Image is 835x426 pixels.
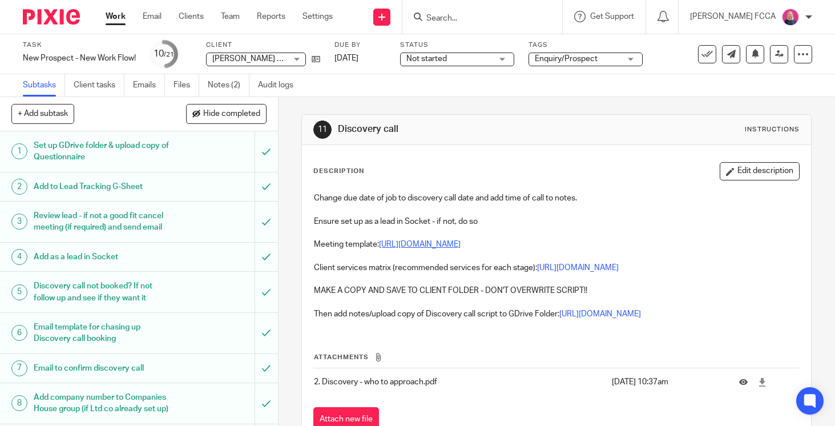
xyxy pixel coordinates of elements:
[612,376,722,388] p: [DATE] 10:37am
[535,55,598,63] span: Enquiry/Prospect
[781,8,800,26] img: Cheryl%20Sharp%20FCCA.png
[23,53,136,64] div: New Prospect - New Work Flow!
[34,319,174,348] h1: Email template for chasing up Discovery call booking
[406,55,447,63] span: Not started
[34,389,174,418] h1: Add company number to Companies House group (if Ltd co already set up)
[34,360,174,377] h1: Email to confirm discovery call
[221,11,240,22] a: Team
[758,376,767,388] a: Download
[314,376,606,388] p: 2. Discovery - who to approach.pdf
[314,285,799,296] p: MAKE A COPY AND SAVE TO CLIENT FOLDER - DON'T OVERWRITE SCRIPT!!
[143,11,162,22] a: Email
[208,74,249,97] a: Notes (2)
[559,310,641,318] a: [URL][DOMAIN_NAME]
[11,179,27,195] div: 2
[154,47,174,61] div: 10
[206,41,320,50] label: Client
[334,41,386,50] label: Due by
[314,239,799,250] p: Meeting template:
[314,192,799,204] p: Change due date of job to discovery call date and add time of call to notes.
[11,104,74,123] button: + Add subtask
[23,74,65,97] a: Subtasks
[164,51,174,58] small: /21
[314,308,799,320] p: Then add notes/upload copy of Discovery call script to GDrive Folder:
[257,11,285,22] a: Reports
[23,41,136,50] label: Task
[338,123,581,135] h1: Discovery call
[720,162,800,180] button: Edit description
[11,395,27,411] div: 8
[203,110,260,119] span: Hide completed
[11,325,27,341] div: 6
[34,178,174,195] h1: Add to Lead Tracking G-Sheet
[379,240,461,248] a: [URL][DOMAIN_NAME]
[106,11,126,22] a: Work
[11,143,27,159] div: 1
[23,9,80,25] img: Pixie
[11,284,27,300] div: 5
[537,264,619,272] a: [URL][DOMAIN_NAME]
[34,207,174,236] h1: Review lead - if not a good fit cancel meeting (if required) and send email
[258,74,302,97] a: Audit logs
[34,278,174,307] h1: Discovery call not booked? If not follow up and see if they want it
[11,360,27,376] div: 7
[11,214,27,230] div: 3
[314,354,369,360] span: Attachments
[34,248,174,266] h1: Add as a lead in Socket
[133,74,165,97] a: Emails
[314,216,799,227] p: Ensure set up as a lead in Socket - if not, do so
[11,249,27,265] div: 4
[74,74,124,97] a: Client tasks
[400,41,514,50] label: Status
[745,125,800,134] div: Instructions
[314,262,799,274] p: Client services matrix (recommended services for each stage):
[313,167,364,176] p: Description
[302,11,333,22] a: Settings
[179,11,204,22] a: Clients
[186,104,267,123] button: Hide completed
[334,54,358,62] span: [DATE]
[174,74,199,97] a: Files
[212,55,337,63] span: [PERSON_NAME] t/as Drift Vintage
[34,137,174,166] h1: Set up GDrive folder & upload copy of Questionnaire
[313,120,332,139] div: 11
